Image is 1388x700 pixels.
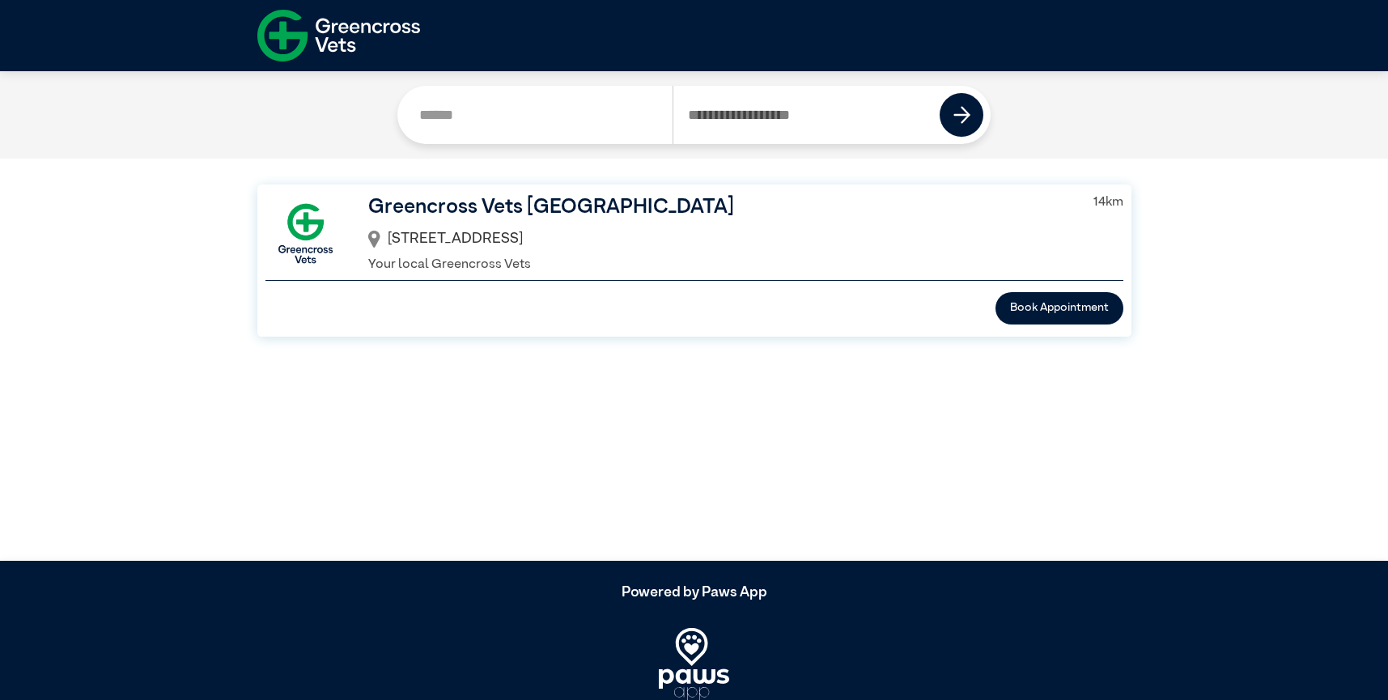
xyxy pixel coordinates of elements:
p: 14 km [1093,193,1123,212]
input: Search by Clinic Name [405,86,673,144]
button: Book Appointment [995,292,1123,325]
h3: Greencross Vets [GEOGRAPHIC_DATA] [368,193,1069,223]
img: f-logo [257,4,421,67]
h5: Powered by Paws App [257,584,1131,602]
div: [STREET_ADDRESS] [368,223,1069,255]
img: GX-Square.png [265,193,346,274]
input: Search by Postcode [673,86,941,144]
p: Your local Greencross Vets [368,255,1069,274]
img: icon-right [953,106,970,123]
